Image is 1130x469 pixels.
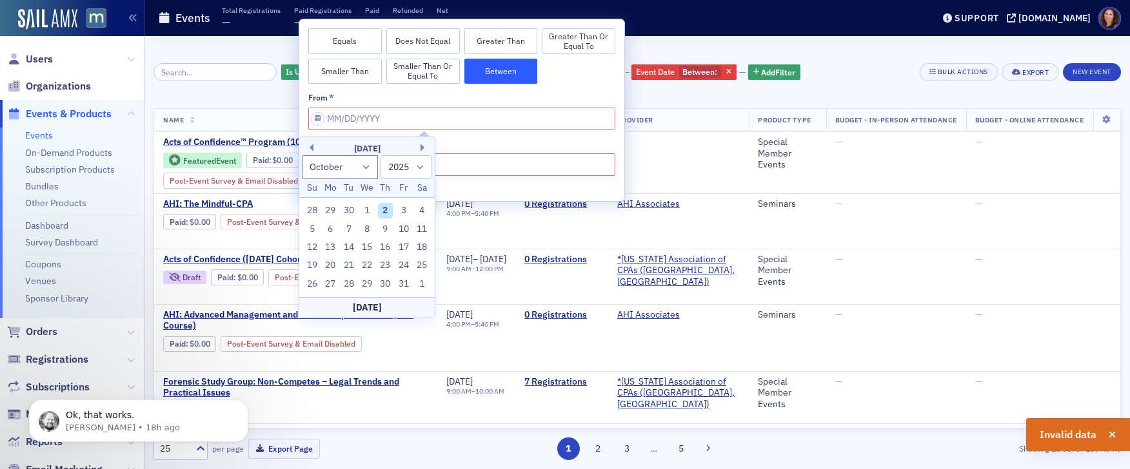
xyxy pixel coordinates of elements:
[480,253,506,265] span: [DATE]
[446,209,471,218] time: 4:00 PM
[616,437,639,460] button: 3
[221,336,362,352] div: Post-Event Survey
[183,157,236,164] div: Featured Event
[378,203,393,218] div: Choose Thursday, October 2nd, 2025
[26,325,57,339] span: Orders
[190,217,210,227] span: $0.00
[306,144,313,151] button: Previous Month
[414,222,430,237] div: Choose Saturday, October 11th, 2025
[748,64,801,81] button: AddFilter
[586,437,609,460] button: 2
[975,115,1084,124] span: Budget - Online Attendance
[25,129,53,141] a: Events
[393,15,402,30] span: —
[446,387,471,396] time: 9:00 AM
[170,339,186,349] a: Paid
[645,443,663,454] span: …
[322,180,338,196] div: Mo
[975,136,982,148] span: —
[304,258,320,273] div: Choose Sunday, October 19th, 2025
[322,203,338,218] div: Choose Monday, September 29th, 2025
[18,9,77,30] img: SailAMX
[378,222,393,237] div: Choose Thursday, October 9th, 2025
[446,376,473,387] span: [DATE]
[396,258,411,273] div: Choose Friday, October 24th, 2025
[1002,63,1058,81] button: Export
[617,376,740,410] a: *[US_STATE] Association of CPAs ([GEOGRAPHIC_DATA], [GEOGRAPHIC_DATA])
[25,258,61,270] a: Coupons
[359,180,375,196] div: We
[281,64,371,81] div: Yes
[221,214,362,229] div: Post-Event Survey
[524,198,599,210] a: 0 Registrations
[378,276,393,292] div: Choose Thursday, October 30th, 2025
[217,273,237,282] span: :
[446,387,504,396] div: –
[446,254,507,265] div: –
[322,240,338,255] div: Choose Monday, October 13th, 2025
[7,380,90,394] a: Subscriptions
[248,439,320,459] button: Export Page
[835,428,842,439] span: —
[163,254,380,265] span: Acts of Confidence (Oct. 2025 Cohort)
[294,15,303,30] span: —
[308,93,328,102] div: from
[758,198,817,210] div: Seminars
[808,443,1121,454] div: Showing out of items
[308,28,382,54] button: Equals
[304,203,320,218] div: Choose Sunday, September 28th, 2025
[955,12,999,24] div: Support
[670,437,693,460] button: 5
[163,198,380,210] span: AHI: The Mindful-CPA
[308,59,382,84] button: Smaller Than
[480,428,506,439] span: [DATE]
[25,180,59,192] a: Bundles
[359,240,375,255] div: Choose Wednesday, October 15th, 2025
[475,320,499,329] time: 5:40 PM
[222,15,231,30] span: —
[1022,69,1049,76] div: Export
[938,68,988,75] div: Bulk Actions
[475,209,499,218] time: 5:40 PM
[758,137,817,171] div: Special Member Events
[163,336,216,352] div: Paid: 0 - $0
[170,217,186,227] a: Paid
[303,202,431,293] div: month 2025-10
[761,66,795,78] span: Add Filter
[163,115,184,124] span: Name
[414,203,430,218] div: Choose Saturday, October 4th, 2025
[835,136,842,148] span: —
[25,220,68,231] a: Dashboard
[253,155,273,165] span: :
[10,372,268,463] iframe: Intercom notifications message
[758,115,811,124] span: Product Type
[446,209,499,218] div: –
[446,264,471,273] time: 9:00 AM
[758,309,817,321] div: Seminars
[396,240,411,255] div: Choose Friday, October 17th, 2025
[154,63,277,81] input: Search…
[163,137,384,148] span: Acts of Confidence™ Program (10 week Cohort Event)
[163,376,428,399] a: Forensic Study Group: Non-Competes – Legal Trends and Practical Issues
[26,107,112,121] span: Events & Products
[7,79,91,93] a: Organizations
[322,276,338,292] div: Choose Monday, October 27th, 2025
[975,198,982,209] span: —
[835,198,842,209] span: —
[396,222,411,237] div: Choose Friday, October 10th, 2025
[77,8,106,30] a: View Homepage
[1098,7,1121,30] span: Profile
[7,435,63,449] a: Reports
[414,180,430,196] div: Sa
[920,63,998,81] button: Bulk Actions
[617,254,740,288] span: *Maryland Association of CPAs (Timonium, MD)
[475,387,504,396] time: 10:00 AM
[524,376,599,388] a: 7 Registrations
[341,258,357,273] div: Choose Tuesday, October 21st, 2025
[617,309,699,321] span: AHI Associates
[542,28,615,54] button: Greater Than or Equal To
[25,292,88,304] a: Sponsor Library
